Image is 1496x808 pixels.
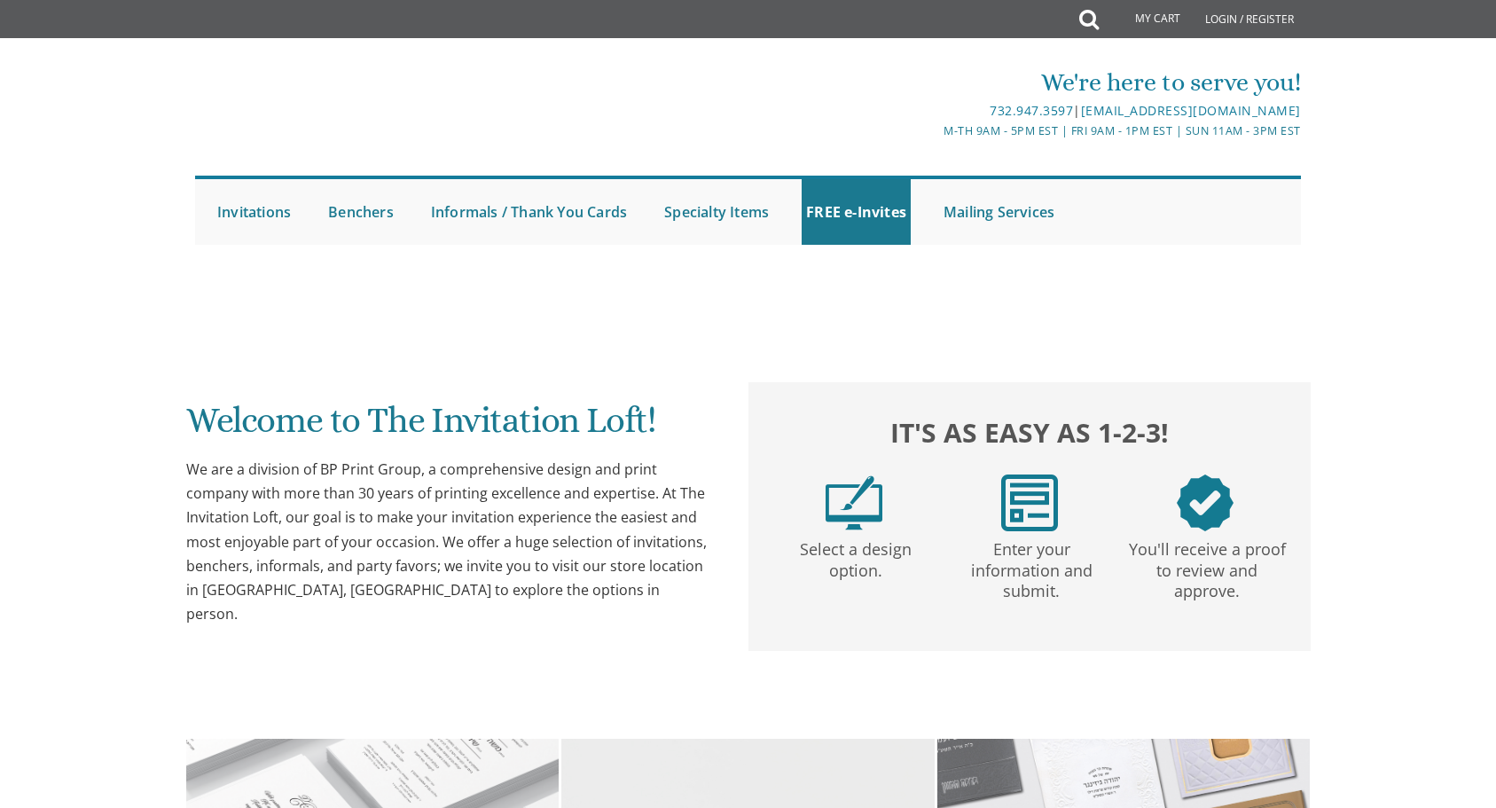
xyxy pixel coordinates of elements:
a: Mailing Services [939,179,1059,245]
div: M-Th 9am - 5pm EST | Fri 9am - 1pm EST | Sun 11am - 3pm EST [565,122,1301,140]
h2: It's as easy as 1-2-3! [766,412,1293,452]
div: | [565,100,1301,122]
p: You'll receive a proof to review and approve. [1123,531,1291,602]
a: 732.947.3597 [990,102,1073,119]
a: Invitations [213,179,295,245]
div: We're here to serve you! [565,65,1301,100]
a: Specialty Items [660,179,773,245]
a: [EMAIL_ADDRESS][DOMAIN_NAME] [1081,102,1301,119]
a: FREE e-Invites [802,179,911,245]
img: step2.png [1001,475,1058,531]
div: We are a division of BP Print Group, a comprehensive design and print company with more than 30 y... [186,458,713,626]
h1: Welcome to The Invitation Loft! [186,401,713,453]
a: Benchers [324,179,398,245]
p: Enter your information and submit. [947,531,1116,602]
img: step3.png [1177,475,1234,531]
a: Informals / Thank You Cards [427,179,631,245]
img: step1.png [826,475,882,531]
p: Select a design option. [771,531,940,582]
a: My Cart [1097,2,1193,37]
